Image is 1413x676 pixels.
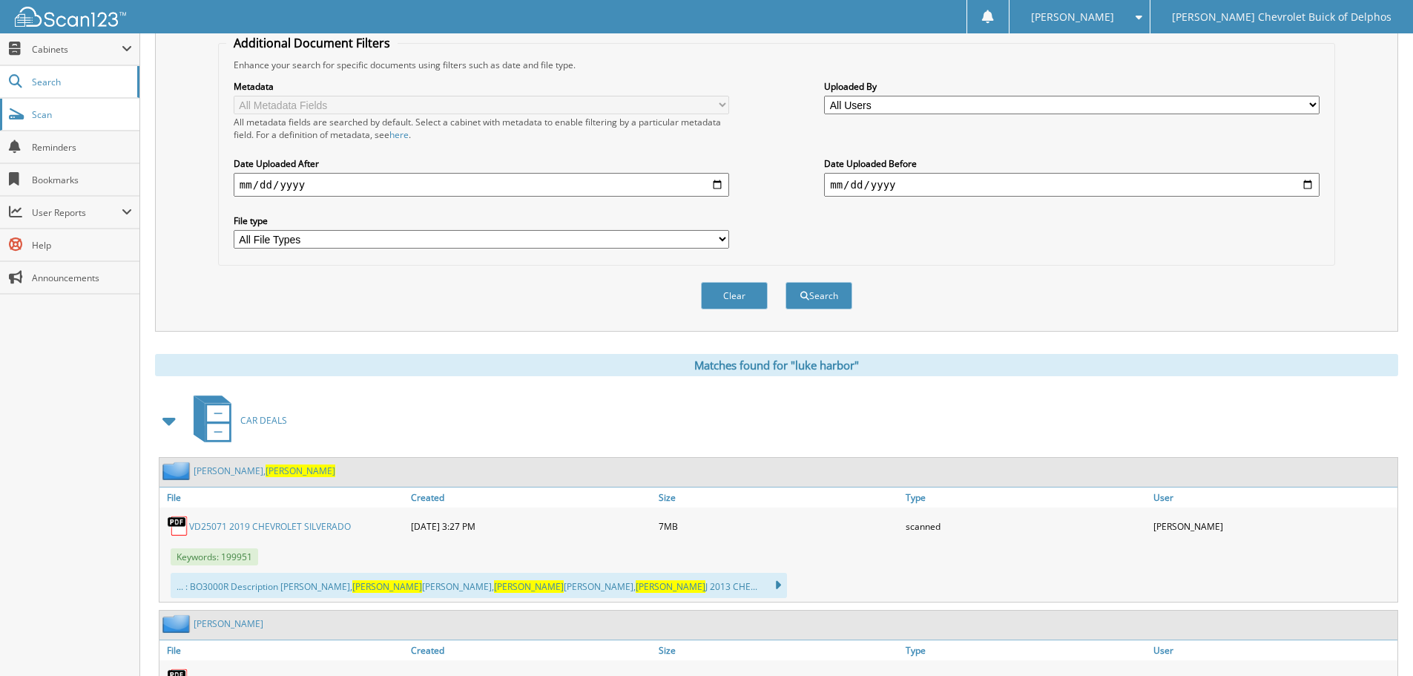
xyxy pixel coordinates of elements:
[1172,13,1391,22] span: [PERSON_NAME] Chevrolet Buick of Delphos
[155,354,1398,376] div: Matches found for "luke harbor"
[159,640,407,660] a: File
[266,465,335,477] span: [PERSON_NAME]
[1150,511,1397,541] div: [PERSON_NAME]
[194,465,335,477] a: [PERSON_NAME],[PERSON_NAME]
[655,511,903,541] div: 7MB
[407,511,655,541] div: [DATE] 3:27 PM
[407,488,655,508] a: Created
[701,282,768,309] button: Clear
[226,35,398,51] legend: Additional Document Filters
[234,214,729,227] label: File type
[824,80,1320,93] label: Uploaded By
[171,548,258,565] span: Keywords: 199951
[32,239,132,252] span: Help
[902,640,1150,660] a: Type
[32,141,132,154] span: Reminders
[352,580,422,593] span: [PERSON_NAME]
[824,157,1320,170] label: Date Uploaded Before
[32,76,130,88] span: Search
[234,173,729,197] input: start
[32,108,132,121] span: Scan
[32,174,132,186] span: Bookmarks
[162,614,194,633] img: folder2.png
[171,573,787,598] div: ... : BO3000R Description [PERSON_NAME], [PERSON_NAME], [PERSON_NAME], J 2013 CHE...
[32,272,132,284] span: Announcements
[1031,13,1114,22] span: [PERSON_NAME]
[1150,640,1397,660] a: User
[189,520,351,533] a: VD25071 2019 CHEVROLET SILVERADO
[824,173,1320,197] input: end
[234,157,729,170] label: Date Uploaded After
[159,488,407,508] a: File
[1150,488,1397,508] a: User
[226,59,1327,71] div: Enhance your search for specific documents using filters such as date and file type.
[194,617,263,630] a: [PERSON_NAME]
[240,414,287,427] span: CAR DEALS
[655,488,903,508] a: Size
[32,43,122,56] span: Cabinets
[1339,605,1413,676] iframe: Chat Widget
[185,391,287,450] a: CAR DEALS
[167,515,189,537] img: PDF.png
[234,80,729,93] label: Metadata
[15,7,126,27] img: scan123-logo-white.svg
[407,640,655,660] a: Created
[494,580,564,593] span: [PERSON_NAME]
[234,116,729,141] div: All metadata fields are searched by default. Select a cabinet with metadata to enable filtering b...
[32,206,122,219] span: User Reports
[785,282,852,309] button: Search
[389,128,409,141] a: here
[162,462,194,480] img: folder2.png
[902,511,1150,541] div: scanned
[655,640,903,660] a: Size
[636,580,705,593] span: [PERSON_NAME]
[902,488,1150,508] a: Type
